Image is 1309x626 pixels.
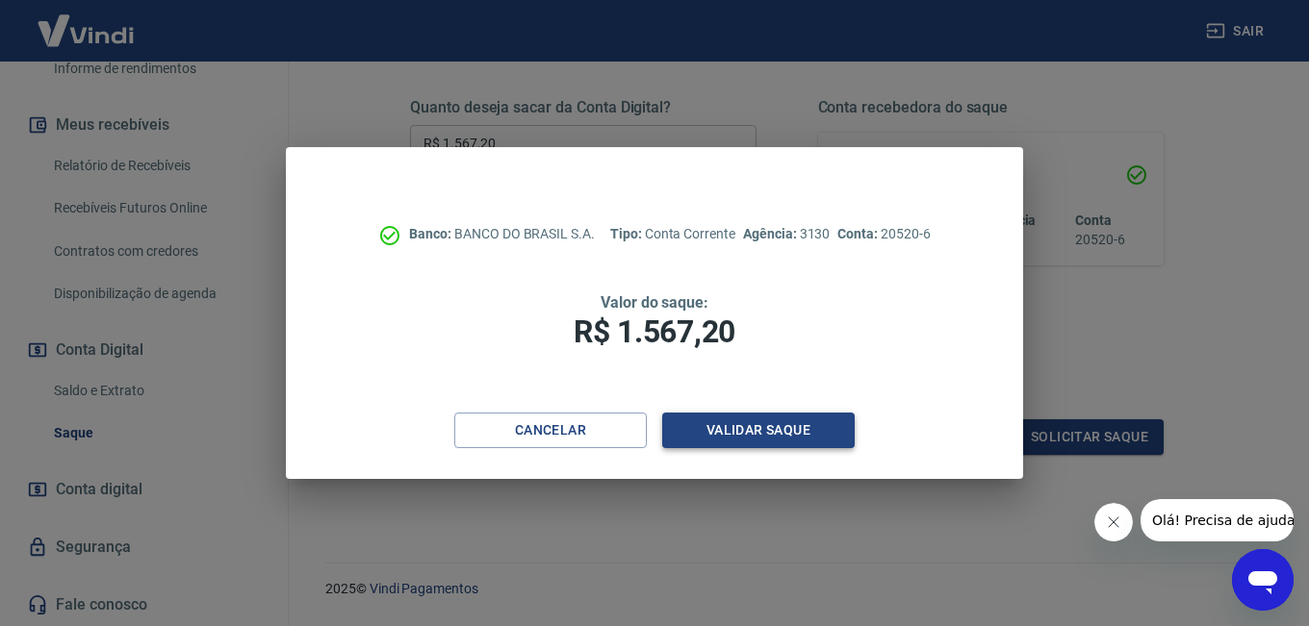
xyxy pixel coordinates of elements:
[1094,503,1133,541] iframe: Fechar mensagem
[601,293,708,312] span: Valor do saque:
[743,226,800,241] span: Agência:
[12,13,162,29] span: Olá! Precisa de ajuda?
[454,413,647,448] button: Cancelar
[610,226,645,241] span: Tipo:
[662,413,855,448] button: Validar saque
[1232,549,1294,611] iframe: Botão para abrir a janela de mensagens
[409,224,595,244] p: BANCO DO BRASIL S.A.
[1141,499,1294,541] iframe: Mensagem da empresa
[409,226,454,241] span: Banco:
[837,226,881,241] span: Conta:
[837,224,930,244] p: 20520-6
[610,224,735,244] p: Conta Corrente
[743,224,830,244] p: 3130
[574,313,735,350] span: R$ 1.567,20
